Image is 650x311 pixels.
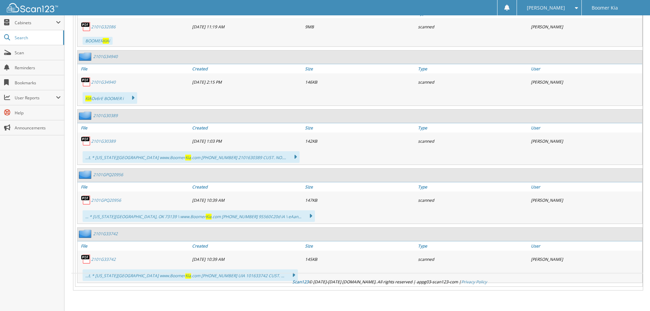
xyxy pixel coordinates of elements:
[527,6,565,10] span: [PERSON_NAME]
[103,38,109,44] span: KIA
[416,134,529,148] div: scanned
[93,113,118,118] a: 2101G30389
[185,155,191,160] span: Kia
[190,193,303,207] div: [DATE] 10:39 AM
[529,64,642,73] a: User
[15,125,61,131] span: Announcements
[136,274,643,291] div: © [DATE]-[DATE] [DOMAIN_NAME]. All rights reserved | appg03-scan123-com |
[416,64,529,73] a: Type
[15,110,61,116] span: Help
[190,134,303,148] div: [DATE] 1:03 PM
[529,182,642,192] a: User
[416,241,529,251] a: Type
[190,241,303,251] a: Created
[190,123,303,132] a: Created
[529,193,642,207] div: [PERSON_NAME]
[303,134,416,148] div: 142KB
[303,20,416,33] div: 9MB
[77,241,190,251] a: File
[416,252,529,266] div: scanned
[83,269,298,281] div: ...t. * [US_STATE][GEOGRAPHIC_DATA] www.Boomer .com [PHONE_NUMBER] UIA 101633742 CUST. ...
[93,172,123,178] a: 2101GPQ20956
[190,182,303,192] a: Created
[303,252,416,266] div: 145KB
[81,22,91,32] img: PDF.png
[416,123,529,132] a: Type
[77,123,190,132] a: File
[529,241,642,251] a: User
[7,3,58,12] img: scan123-logo-white.svg
[83,92,137,104] div: Ov6rE BOOMER i
[303,64,416,73] a: Size
[190,64,303,73] a: Created
[93,231,118,237] a: 2101G33742
[529,123,642,132] a: User
[529,75,642,89] div: [PERSON_NAME]
[93,54,118,59] a: 2101G34940
[79,229,93,238] img: folder2.png
[303,123,416,132] a: Size
[81,77,91,87] img: PDF.png
[81,136,91,146] img: PDF.png
[15,35,60,41] span: Search
[461,279,487,285] a: Privacy Policy
[91,24,116,30] a: 2101G32086
[91,197,121,203] a: 2101GPQ20956
[190,252,303,266] div: [DATE] 10:39 AM
[91,256,116,262] a: 2101G33742
[190,20,303,33] div: [DATE] 11:19 AM
[91,79,116,85] a: 2101G34940
[91,138,116,144] a: 2101G30389
[529,134,642,148] div: [PERSON_NAME]
[206,214,212,220] span: Kia
[416,182,529,192] a: Type
[292,279,309,285] span: Scan123
[416,193,529,207] div: scanned
[592,6,618,10] span: Boomer Kia
[303,182,416,192] a: Size
[303,241,416,251] a: Size
[416,20,529,33] div: scanned
[303,75,416,89] div: 146KB
[616,278,650,311] iframe: Chat Widget
[416,75,529,89] div: scanned
[529,252,642,266] div: [PERSON_NAME]
[15,80,61,86] span: Bookmarks
[529,20,642,33] div: [PERSON_NAME]
[77,182,190,192] a: File
[83,151,300,163] div: ...t. * [US_STATE][GEOGRAPHIC_DATA] www.Boomer .com [PHONE_NUMBER] 2101630389 CUST. NO....
[77,64,190,73] a: File
[83,210,315,222] div: ... * [US_STATE][GEOGRAPHIC_DATA], OK 73139 \ www.Boomer .com [PHONE_NUMBER] 9S560¢20d iA \ eAan...
[83,37,113,45] div: BOOMER i
[81,195,91,205] img: PDF.png
[15,50,61,56] span: Scan
[85,96,91,101] span: KIA
[15,95,56,101] span: User Reports
[81,254,91,264] img: PDF.png
[303,193,416,207] div: 147KB
[190,75,303,89] div: [DATE] 2:15 PM
[79,111,93,120] img: folder2.png
[15,65,61,71] span: Reminders
[79,170,93,179] img: folder2.png
[79,52,93,61] img: folder2.png
[15,20,56,26] span: Cabinets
